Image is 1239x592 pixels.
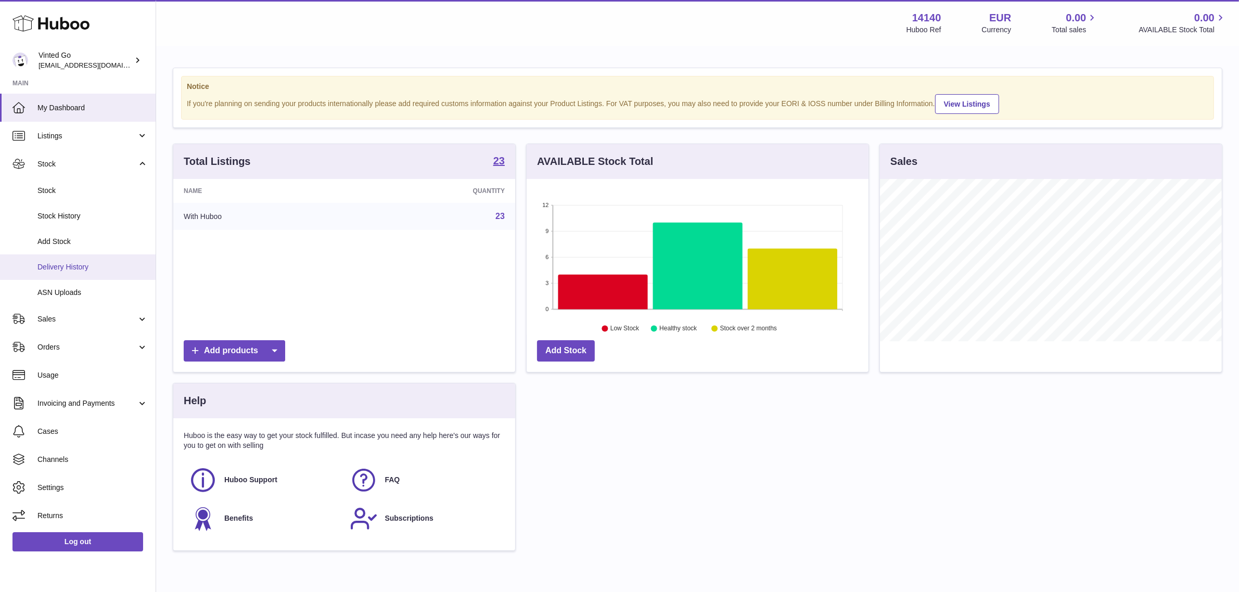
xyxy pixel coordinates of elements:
a: 23 [495,212,505,221]
span: 0.00 [1066,11,1087,25]
a: FAQ [350,466,500,494]
span: Total sales [1052,25,1098,35]
span: [EMAIL_ADDRESS][DOMAIN_NAME] [39,61,153,69]
text: 6 [545,254,548,260]
a: 0.00 Total sales [1052,11,1098,35]
div: Vinted Go [39,50,132,70]
a: Add products [184,340,285,362]
span: Huboo Support [224,475,277,485]
span: Stock [37,159,137,169]
strong: 23 [493,156,505,166]
span: Listings [37,131,137,141]
span: Settings [37,483,148,493]
td: With Huboo [173,203,354,230]
a: Huboo Support [189,466,339,494]
span: AVAILABLE Stock Total [1139,25,1227,35]
text: 0 [545,306,548,312]
span: Delivery History [37,262,148,272]
text: Stock over 2 months [720,325,777,332]
span: Add Stock [37,237,148,247]
span: Sales [37,314,137,324]
text: 12 [542,202,548,208]
span: My Dashboard [37,103,148,113]
span: Stock History [37,211,148,221]
span: Benefits [224,513,253,523]
text: Low Stock [610,325,640,332]
a: Benefits [189,505,339,533]
text: 3 [545,280,548,286]
a: Log out [12,532,143,551]
a: Add Stock [537,340,595,362]
div: Huboo Ref [906,25,941,35]
span: Orders [37,342,137,352]
text: Healthy stock [659,325,697,332]
div: Currency [982,25,1012,35]
h3: Help [184,394,206,408]
span: FAQ [385,475,400,485]
img: internalAdmin-14140@internal.huboo.com [12,53,28,68]
a: Subscriptions [350,505,500,533]
strong: Notice [187,82,1208,92]
span: Invoicing and Payments [37,398,137,408]
h3: AVAILABLE Stock Total [537,155,653,169]
span: Subscriptions [385,513,433,523]
span: Cases [37,427,148,436]
a: View Listings [935,94,999,114]
div: If you're planning on sending your products internationally please add required customs informati... [187,93,1208,114]
p: Huboo is the easy way to get your stock fulfilled. But incase you need any help here's our ways f... [184,431,505,451]
strong: EUR [989,11,1011,25]
th: Quantity [354,179,515,203]
span: Channels [37,455,148,465]
a: 23 [493,156,505,168]
th: Name [173,179,354,203]
strong: 14140 [912,11,941,25]
span: Returns [37,511,148,521]
text: 9 [545,228,548,234]
a: 0.00 AVAILABLE Stock Total [1139,11,1227,35]
span: Stock [37,186,148,196]
span: Usage [37,370,148,380]
span: ASN Uploads [37,288,148,298]
span: 0.00 [1194,11,1215,25]
h3: Total Listings [184,155,251,169]
h3: Sales [890,155,917,169]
